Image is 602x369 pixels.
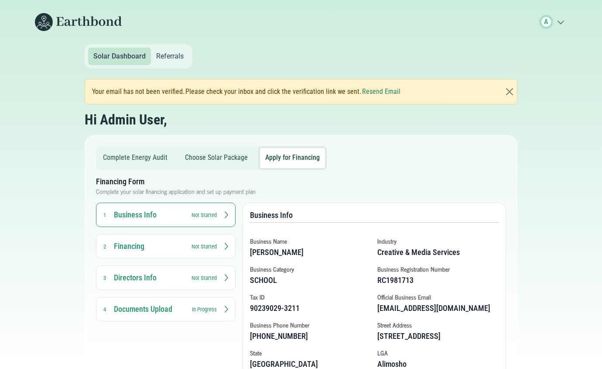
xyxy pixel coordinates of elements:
[250,275,370,286] h4: SCHOOL
[544,17,548,27] span: A
[377,321,498,329] p: Street Address
[114,272,184,283] h3: Directors Info
[250,247,370,258] h4: [PERSON_NAME]
[35,13,122,31] img: Earthbond's long logo for desktop view
[250,331,370,341] h4: [PHONE_NUMBER]
[96,266,236,290] button: Directors Info 3 Not Started
[96,187,506,196] p: Complete your solar financing application and set up payment plan
[377,348,498,357] p: LGA
[185,86,361,97] span: Please check your inbox and click the verification link we sent.
[85,111,167,128] h2: Hi Admin User,
[250,293,370,301] p: Tax ID
[250,265,370,273] p: Business Category
[192,211,217,219] small: Not Started
[96,297,236,321] button: Documents Upload 4 In Progress
[114,210,184,220] h3: Business Info
[114,241,184,252] h3: Financing
[88,48,151,65] a: Solar Dashboard
[103,306,106,313] small: 4
[192,242,217,251] small: Not Started
[192,274,217,282] small: Not Started
[260,148,325,168] button: Apply for Financing
[250,210,499,221] h3: Business Info
[377,265,498,273] p: Business Registration Number
[377,275,498,286] h4: RC1981713
[377,293,498,301] p: Official Business Email
[504,86,515,97] button: Close
[98,148,173,168] button: Complete Energy Audit
[250,348,370,357] p: State
[92,86,401,97] div: Your email has not been verified.
[377,247,498,258] h4: Creative & Media Services
[103,212,106,218] small: 1
[96,176,506,187] h3: Financing Form
[362,86,400,97] button: Resend Email
[377,303,498,314] h4: [EMAIL_ADDRESS][DOMAIN_NAME]
[114,304,184,314] h3: Documents Upload
[96,234,236,259] button: Financing 2 Not Started
[103,275,106,281] small: 3
[96,203,236,227] button: Business Info 1 Not Started
[250,321,370,329] p: Business Phone Number
[377,331,498,341] h4: [STREET_ADDRESS]
[103,243,106,250] small: 2
[192,305,217,314] small: In Progress
[250,303,370,314] h4: 90239029-3211
[377,237,498,245] p: Industry
[180,148,253,168] button: Choose Solar Package
[151,48,189,65] a: Referrals
[250,237,370,245] p: Business Name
